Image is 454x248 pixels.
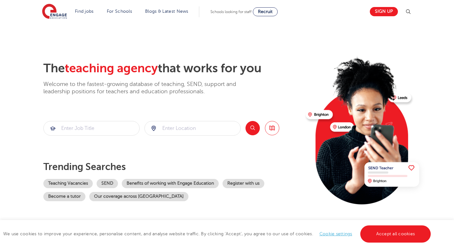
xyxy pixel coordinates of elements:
a: Accept all cookies [360,225,431,243]
input: Submit [145,121,240,135]
p: Welcome to the fastest-growing database of teaching, SEND, support and leadership positions for t... [43,81,254,96]
input: Submit [44,121,139,135]
a: Blogs & Latest News [145,9,188,14]
div: Submit [43,121,140,136]
p: Trending searches [43,161,301,173]
a: Become a tutor [43,192,85,201]
h2: The that works for you [43,61,301,76]
a: Our coverage across [GEOGRAPHIC_DATA] [89,192,188,201]
span: We use cookies to improve your experience, personalise content, and analyse website traffic. By c... [3,231,432,236]
span: teaching agency [65,61,158,75]
a: For Schools [107,9,132,14]
img: Engage Education [42,4,67,20]
a: Recruit [253,7,278,16]
span: Schools looking for staff [210,10,252,14]
button: Search [245,121,260,135]
a: Cookie settings [319,231,352,236]
a: SEND [97,179,118,188]
a: Sign up [370,7,398,16]
a: Register with us [223,179,264,188]
a: Find jobs [75,9,94,14]
a: Benefits of working with Engage Education [122,179,219,188]
div: Submit [144,121,241,136]
a: Teaching Vacancies [43,179,93,188]
span: Recruit [258,9,273,14]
